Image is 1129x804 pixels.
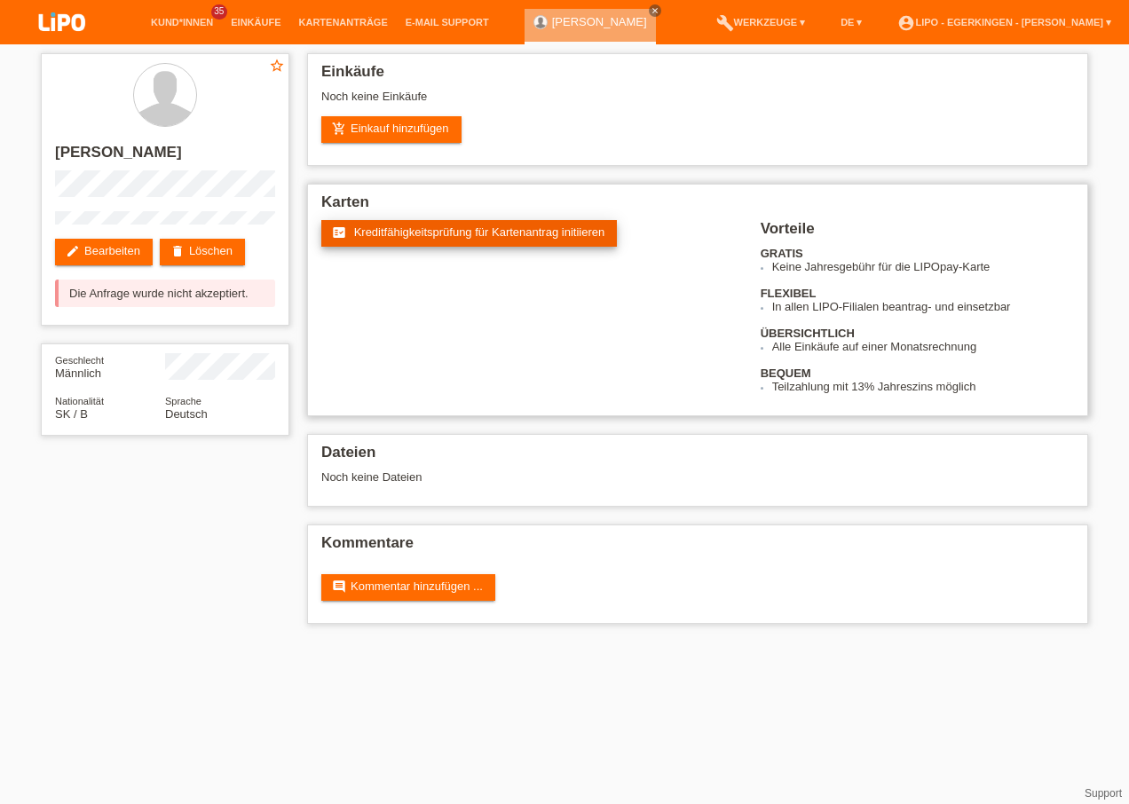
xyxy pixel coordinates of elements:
a: Support [1085,787,1122,800]
i: star_border [269,58,285,74]
h2: Karten [321,193,1074,220]
a: LIPO pay [18,36,107,50]
h2: [PERSON_NAME] [55,144,275,170]
div: Noch keine Einkäufe [321,90,1074,116]
span: Slowakei / B / 01.03.2023 [55,407,88,421]
a: Kund*innen [142,17,222,28]
span: Kreditfähigkeitsprüfung für Kartenantrag initiieren [354,225,605,239]
a: Kartenanträge [290,17,397,28]
i: comment [332,579,346,594]
h2: Vorteile [761,220,1074,247]
li: Alle Einkäufe auf einer Monatsrechnung [772,340,1074,353]
h2: Kommentare [321,534,1074,561]
i: fact_check [332,225,346,240]
span: Sprache [165,396,201,406]
a: editBearbeiten [55,239,153,265]
div: Noch keine Dateien [321,470,864,484]
a: [PERSON_NAME] [552,15,647,28]
span: Geschlecht [55,355,104,366]
i: delete [170,244,185,258]
h2: Dateien [321,444,1074,470]
a: buildWerkzeuge ▾ [707,17,815,28]
b: GRATIS [761,247,803,260]
b: BEQUEM [761,367,811,380]
i: close [651,6,659,15]
i: edit [66,244,80,258]
li: Keine Jahresgebühr für die LIPOpay-Karte [772,260,1074,273]
li: Teilzahlung mit 13% Jahreszins möglich [772,380,1074,393]
h2: Einkäufe [321,63,1074,90]
i: account_circle [897,14,915,32]
i: build [716,14,734,32]
span: 35 [211,4,227,20]
a: fact_check Kreditfähigkeitsprüfung für Kartenantrag initiieren [321,220,617,247]
a: star_border [269,58,285,76]
i: add_shopping_cart [332,122,346,136]
span: Nationalität [55,396,104,406]
a: add_shopping_cartEinkauf hinzufügen [321,116,462,143]
a: deleteLöschen [160,239,245,265]
li: In allen LIPO-Filialen beantrag- und einsetzbar [772,300,1074,313]
a: E-Mail Support [397,17,498,28]
a: close [649,4,661,17]
a: DE ▾ [832,17,871,28]
div: Die Anfrage wurde nicht akzeptiert. [55,280,275,307]
span: Deutsch [165,407,208,421]
a: Einkäufe [222,17,289,28]
b: ÜBERSICHTLICH [761,327,855,340]
a: account_circleLIPO - Egerkingen - [PERSON_NAME] ▾ [888,17,1120,28]
b: FLEXIBEL [761,287,817,300]
a: commentKommentar hinzufügen ... [321,574,495,601]
div: Männlich [55,353,165,380]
